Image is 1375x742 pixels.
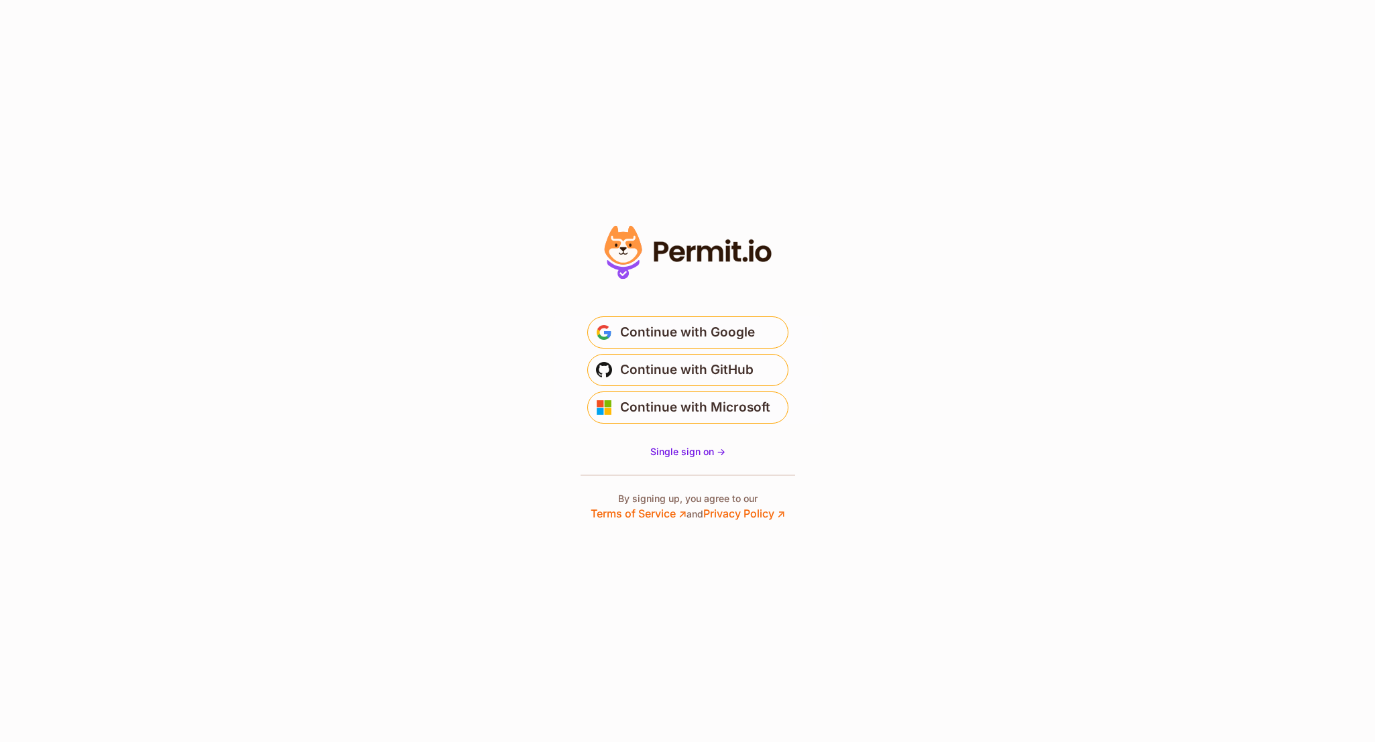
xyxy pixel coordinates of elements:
a: Terms of Service ↗ [591,507,686,520]
span: Continue with GitHub [620,359,754,381]
a: Single sign on -> [650,445,725,458]
span: Continue with Microsoft [620,397,770,418]
a: Privacy Policy ↗ [703,507,785,520]
span: Single sign on -> [650,446,725,457]
button: Continue with GitHub [587,354,788,386]
p: By signing up, you agree to our and [591,492,785,521]
button: Continue with Google [587,316,788,349]
span: Continue with Google [620,322,755,343]
button: Continue with Microsoft [587,391,788,424]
